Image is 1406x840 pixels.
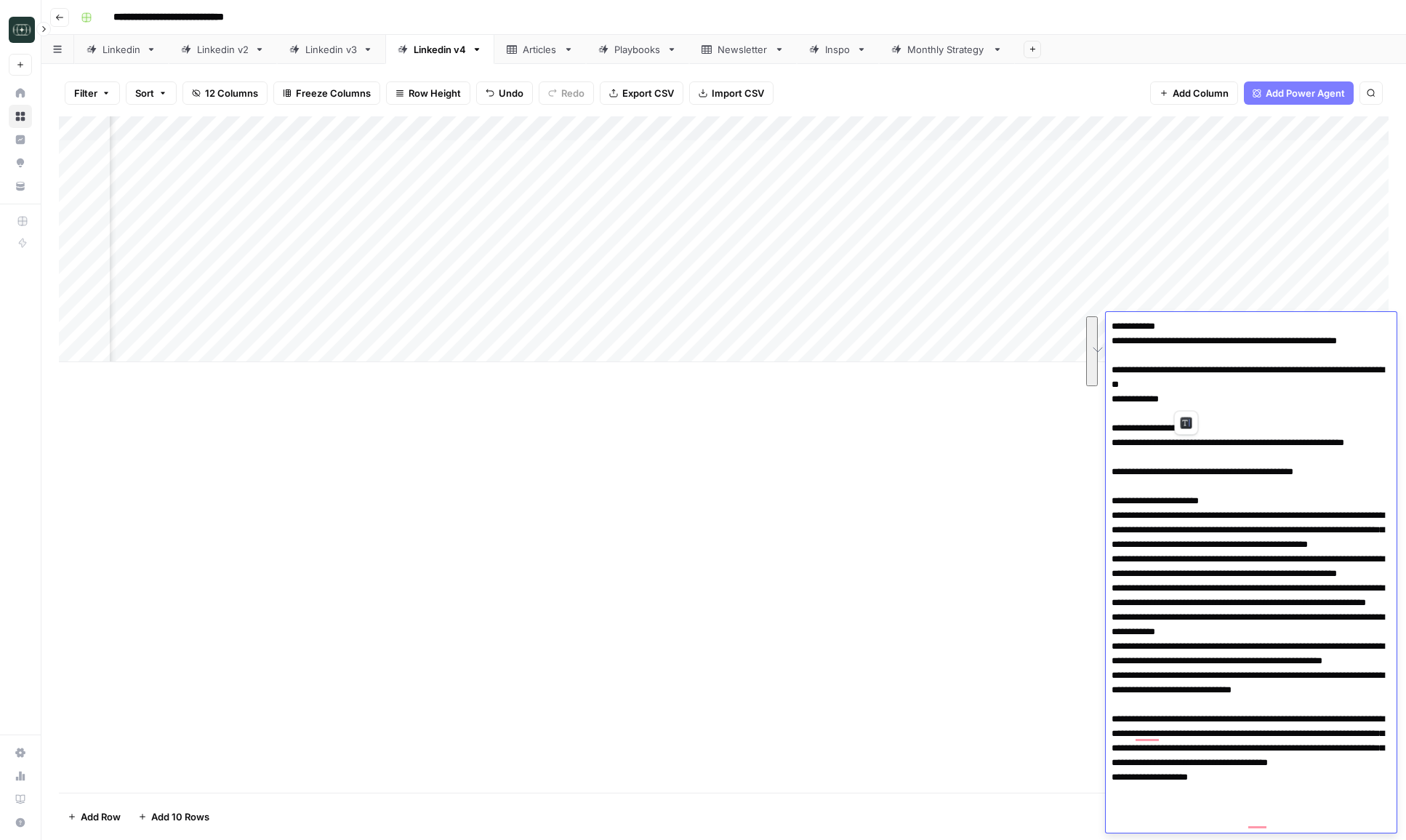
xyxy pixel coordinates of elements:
a: Monthly Strategy [879,35,1015,64]
span: Export CSV [622,86,674,100]
a: Usage [9,764,32,788]
a: Linkedin v2 [169,35,277,64]
button: Help + Support [9,811,32,834]
div: Newsletter [718,42,768,57]
button: Filter [65,81,120,105]
a: Linkedin v4 [385,35,494,64]
span: 12 Columns [205,86,258,100]
button: Sort [126,81,177,105]
div: Articles [523,42,558,57]
span: Add Power Agent [1266,86,1345,100]
span: Freeze Columns [296,86,371,100]
span: Row Height [409,86,461,100]
a: Newsletter [689,35,797,64]
span: Import CSV [712,86,764,100]
button: Add Power Agent [1244,81,1354,105]
a: Browse [9,105,32,128]
button: Workspace: Catalyst [9,12,32,48]
a: Playbooks [586,35,689,64]
a: Linkedin v3 [277,35,385,64]
div: Linkedin [103,42,140,57]
div: Playbooks [614,42,661,57]
a: Learning Hub [9,788,32,811]
button: Freeze Columns [273,81,380,105]
button: Redo [539,81,594,105]
span: Add 10 Rows [151,809,209,824]
div: Linkedin v4 [414,42,466,57]
span: Add Row [81,809,121,824]
a: Your Data [9,175,32,198]
img: Catalyst Logo [9,17,35,43]
a: Inspo [797,35,879,64]
span: Filter [74,86,97,100]
button: Row Height [386,81,470,105]
span: Add Column [1173,86,1229,100]
a: Settings [9,741,32,764]
span: Undo [499,86,523,100]
button: Add Row [59,805,129,828]
div: Linkedin v2 [197,42,249,57]
span: Sort [135,86,154,100]
button: Undo [476,81,533,105]
button: Import CSV [689,81,774,105]
div: Linkedin v3 [305,42,357,57]
button: Export CSV [600,81,683,105]
button: 12 Columns [182,81,268,105]
button: Add Column [1150,81,1238,105]
a: Articles [494,35,586,64]
button: Add 10 Rows [129,805,218,828]
a: Linkedin [74,35,169,64]
span: Redo [561,86,585,100]
a: Insights [9,128,32,151]
a: Opportunities [9,151,32,175]
div: Monthly Strategy [907,42,987,57]
div: Inspo [825,42,851,57]
a: Home [9,81,32,105]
